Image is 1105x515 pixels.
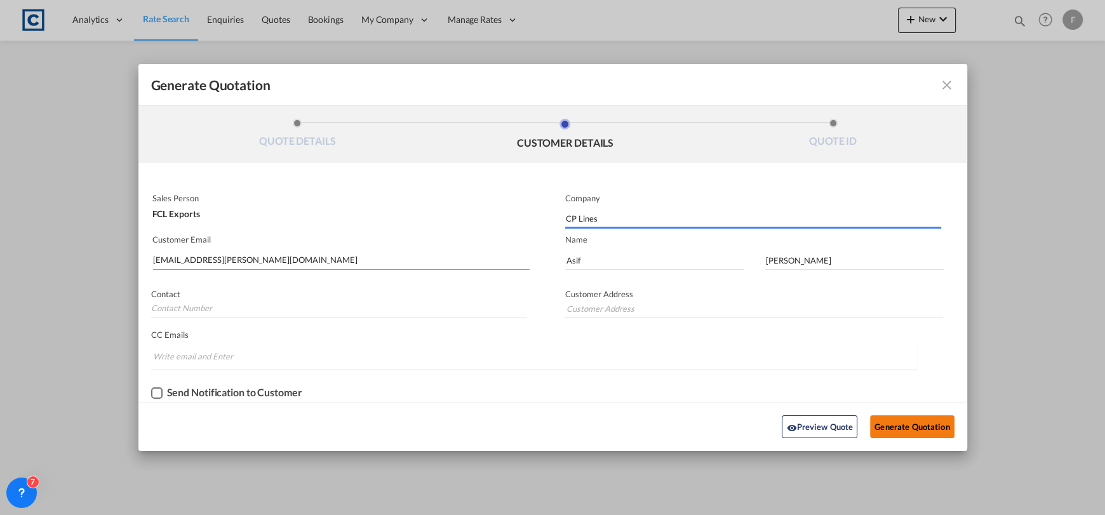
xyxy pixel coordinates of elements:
[151,77,271,93] span: Generate Quotation
[782,415,857,438] button: icon-eyePreview Quote
[786,423,796,433] md-icon: icon-eye
[565,234,967,244] p: Name
[565,193,941,203] p: Company
[152,193,527,203] p: Sales Person
[565,289,633,299] span: Customer Address
[153,346,248,366] input: Chips input.
[151,345,917,370] md-chips-wrap: Chips container. Enter the text area, then type text, and press enter to add a chip.
[431,119,699,153] li: CUSTOMER DETAILS
[164,119,432,153] li: QUOTE DETAILS
[566,210,941,229] input: Company Name
[152,203,527,218] div: FCL Exports
[870,415,954,438] button: Generate Quotation
[153,251,530,270] input: Search by Customer Name/Email Id/Company
[939,77,954,93] md-icon: icon-close fg-AAA8AD cursor m-0
[151,299,528,318] input: Contact Number
[152,234,530,244] p: Customer Email
[565,251,744,270] input: First Name
[138,64,967,451] md-dialog: Generate QuotationQUOTE ...
[699,119,967,153] li: QUOTE ID
[167,387,302,398] div: Send Notification to Customer
[151,330,917,340] p: CC Emails
[151,289,528,299] p: Contact
[765,251,944,270] input: Last Name
[151,387,302,399] md-checkbox: Checkbox No Ink
[565,299,943,318] input: Customer Address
